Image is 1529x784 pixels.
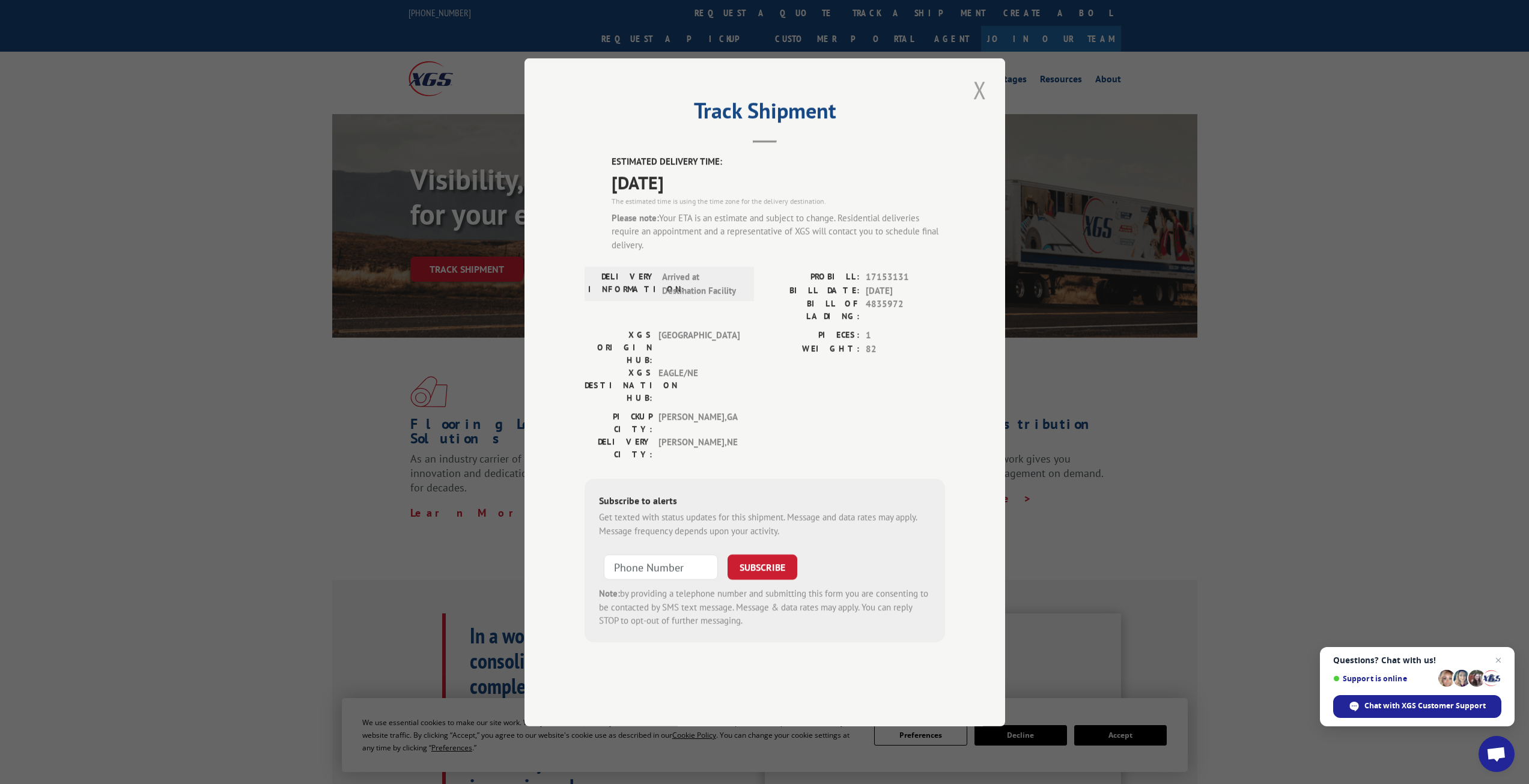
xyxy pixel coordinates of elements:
[658,329,740,366] span: [GEOGRAPHIC_DATA]
[604,555,718,580] input: Phone Number
[1333,655,1501,665] span: Questions? Chat with us!
[765,329,860,342] label: PIECES:
[612,211,659,223] strong: Please note:
[585,410,652,436] label: PICKUP CITY:
[612,155,945,169] label: ESTIMATED DELIVERY TIME:
[612,195,945,206] div: The estimated time is using the time zone for the delivery destination.
[599,493,931,511] div: Subscribe to alerts
[599,587,931,628] div: by providing a telephone number and submitting this form you are consenting to be contacted by SM...
[866,270,945,284] span: 17153131
[585,436,652,461] label: DELIVERY CITY:
[658,410,740,436] span: [PERSON_NAME] , GA
[1479,736,1515,772] a: Open chat
[765,270,860,284] label: PROBILL:
[1364,700,1486,711] span: Chat with XGS Customer Support
[585,102,945,125] h2: Track Shipment
[866,342,945,356] span: 82
[866,329,945,342] span: 1
[1333,695,1501,718] span: Chat with XGS Customer Support
[765,284,860,297] label: BILL DATE:
[866,284,945,297] span: [DATE]
[585,366,652,404] label: XGS DESTINATION HUB:
[612,211,945,252] div: Your ETA is an estimate and subject to change. Residential deliveries require an appointment and ...
[588,270,656,297] label: DELIVERY INFORMATION:
[599,511,931,538] div: Get texted with status updates for this shipment. Message and data rates may apply. Message frequ...
[765,297,860,323] label: BILL OF LADING:
[662,270,743,297] span: Arrived at Destination Facility
[970,73,990,106] button: Close modal
[599,588,620,599] strong: Note:
[765,342,860,356] label: WEIGHT:
[1333,674,1434,683] span: Support is online
[658,436,740,461] span: [PERSON_NAME] , NE
[612,168,945,195] span: [DATE]
[658,366,740,404] span: EAGLE/NE
[585,329,652,366] label: XGS ORIGIN HUB:
[728,555,797,580] button: SUBSCRIBE
[866,297,945,323] span: 4835972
